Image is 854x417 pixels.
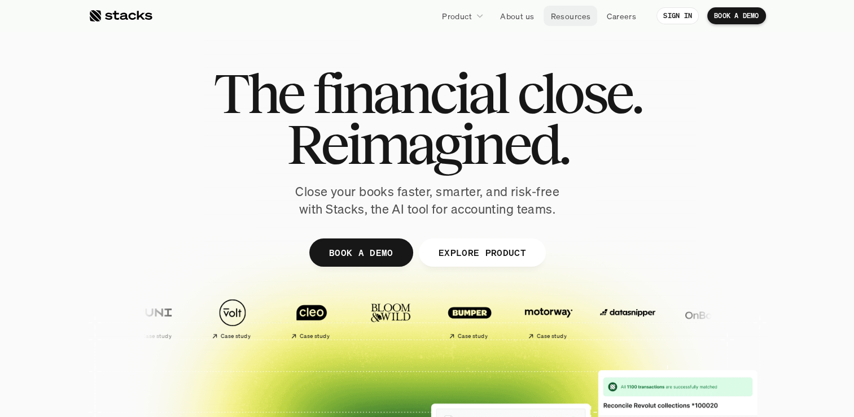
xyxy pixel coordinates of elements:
[517,68,641,119] span: close.
[286,183,568,218] p: Close your books faster, smarter, and risk-free with Stacks, the AI tool for accounting teams.
[329,244,393,260] p: BOOK A DEMO
[656,7,699,24] a: SIGN IN
[220,333,250,340] h2: Case study
[714,12,759,20] p: BOOK A DEMO
[550,10,590,22] p: Resources
[299,333,329,340] h2: Case study
[309,238,413,267] a: BOOK A DEMO
[457,333,487,340] h2: Case study
[196,293,269,344] a: Case study
[438,244,525,260] p: EXPLORE PRODUCT
[286,119,568,170] span: Reimagined.
[663,12,692,20] p: SIGN IN
[707,7,766,24] a: BOOK A DEMO
[433,293,506,344] a: Case study
[536,333,566,340] h2: Case study
[117,293,190,344] a: Case study
[213,68,303,119] span: The
[512,293,585,344] a: Case study
[500,10,534,22] p: About us
[275,293,348,344] a: Case study
[418,238,545,267] a: EXPLORE PRODUCT
[600,6,643,26] a: Careers
[607,10,636,22] p: Careers
[141,333,171,340] h2: Case study
[133,215,183,223] a: Privacy Policy
[442,10,472,22] p: Product
[313,68,507,119] span: financial
[544,6,597,26] a: Resources
[493,6,541,26] a: About us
